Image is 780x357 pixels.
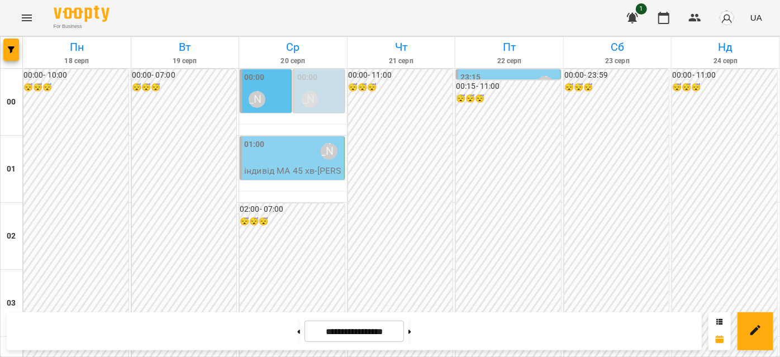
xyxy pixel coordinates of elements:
[537,76,554,93] div: Венюкова Єлизавета
[565,56,670,66] h6: 23 серп
[349,39,454,56] h6: Чт
[297,112,342,126] p: 0
[132,69,237,82] h6: 00:00 - 07:00
[297,72,318,84] label: 00:00
[240,203,345,216] h6: 02:00 - 07:00
[636,3,647,15] span: 1
[7,230,16,242] h6: 02
[564,82,669,94] h6: 😴😴😴
[7,163,16,175] h6: 01
[54,23,110,30] span: For Business
[321,143,337,160] div: Венюкова Єлизавета
[349,56,454,66] h6: 21 серп
[348,82,453,94] h6: 😴😴😴
[132,82,237,94] h6: 😴😴😴
[564,69,669,82] h6: 00:00 - 23:59
[302,91,318,108] div: Венюкова Єлизавета
[348,69,453,82] h6: 00:00 - 11:00
[133,39,237,56] h6: Вт
[54,6,110,22] img: Voopty Logo
[456,80,561,93] h6: 00:15 - 11:00
[241,39,345,56] h6: Ср
[133,56,237,66] h6: 19 серп
[23,82,129,94] h6: 😴😴😴
[240,216,345,228] h6: 😴😴😴
[456,93,561,105] h6: 😴😴😴
[719,10,735,26] img: avatar_s.png
[244,139,265,151] label: 01:00
[25,56,129,66] h6: 18 серп
[7,96,16,108] h6: 00
[457,39,562,56] h6: Пт
[244,164,342,191] p: індивід МА 45 хв - [PERSON_NAME]
[457,56,562,66] h6: 22 серп
[460,72,481,84] label: 23:15
[672,69,777,82] h6: 00:00 - 11:00
[750,12,762,23] span: UA
[241,56,345,66] h6: 20 серп
[244,72,265,84] label: 00:00
[746,7,767,28] button: UA
[23,69,129,82] h6: 00:00 - 10:00
[25,39,129,56] h6: Пн
[13,4,40,31] button: Menu
[7,297,16,310] h6: 03
[249,91,265,108] div: Венюкова Єлизавета
[565,39,670,56] h6: Сб
[673,39,778,56] h6: Нд
[673,56,778,66] h6: 24 серп
[672,82,777,94] h6: 😴😴😴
